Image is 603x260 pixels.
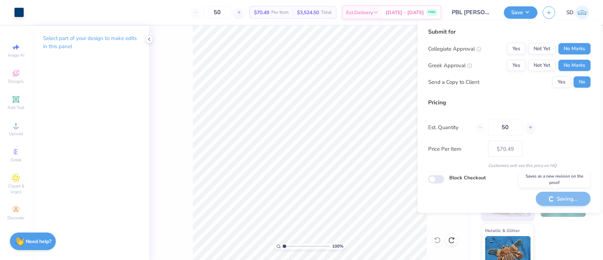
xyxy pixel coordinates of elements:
span: Image AI [8,52,24,58]
div: Send a Copy to Client [428,78,479,86]
input: – – [488,119,522,135]
span: [DATE] - [DATE] [386,9,424,16]
span: Metallic & Glitter [485,227,520,234]
span: FREE [428,10,436,15]
span: 100 % [332,243,343,249]
span: Per Item [271,9,289,16]
span: Add Text [7,105,24,110]
div: Submit for [428,28,590,36]
span: SD [566,8,573,17]
span: $70.49 [254,9,269,16]
label: Block Checkout [449,174,485,181]
button: No Marks [558,43,590,54]
button: No Marks [558,60,590,71]
button: Yes [507,60,525,71]
div: Collegiate Approval [428,45,481,53]
div: Pricing [428,98,590,107]
button: Save [504,6,537,19]
span: Total [321,9,332,16]
span: Decorate [7,215,24,221]
label: Price Per Item [428,145,483,153]
span: $3,524.50 [297,9,319,16]
span: Upload [9,131,23,137]
div: Saves as a new revision on the proof [519,171,590,187]
span: Est. Delivery [346,9,373,16]
input: – – [203,6,231,19]
label: Est. Quantity [428,123,470,132]
div: Greek Approval [428,62,472,70]
button: No [573,76,590,88]
a: SD [566,6,589,19]
input: Untitled Design [447,5,498,19]
img: Sparsh Drolia [575,6,589,19]
span: Designs [8,79,24,84]
button: Yes [507,43,525,54]
button: Not Yet [528,43,555,54]
button: Not Yet [528,60,555,71]
p: Select part of your design to make edits in this panel [43,34,138,51]
span: Greek [11,157,22,163]
span: Clipart & logos [4,183,28,195]
strong: Need help? [26,238,51,245]
button: Yes [552,76,571,88]
div: Customers will see this price on HQ. [428,162,590,169]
